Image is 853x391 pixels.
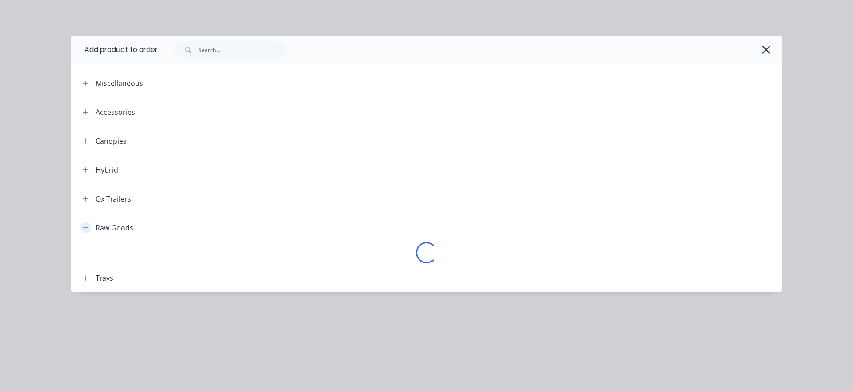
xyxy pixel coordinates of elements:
[96,222,133,233] div: Raw Goods
[96,273,113,283] div: Trays
[96,107,135,117] div: Accessories
[199,41,287,59] input: Search...
[96,193,131,204] div: Ox Trailers
[96,165,118,175] div: Hybrid
[96,78,143,89] div: Miscellaneous
[96,136,127,146] div: Canopies
[71,36,158,64] div: Add product to order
